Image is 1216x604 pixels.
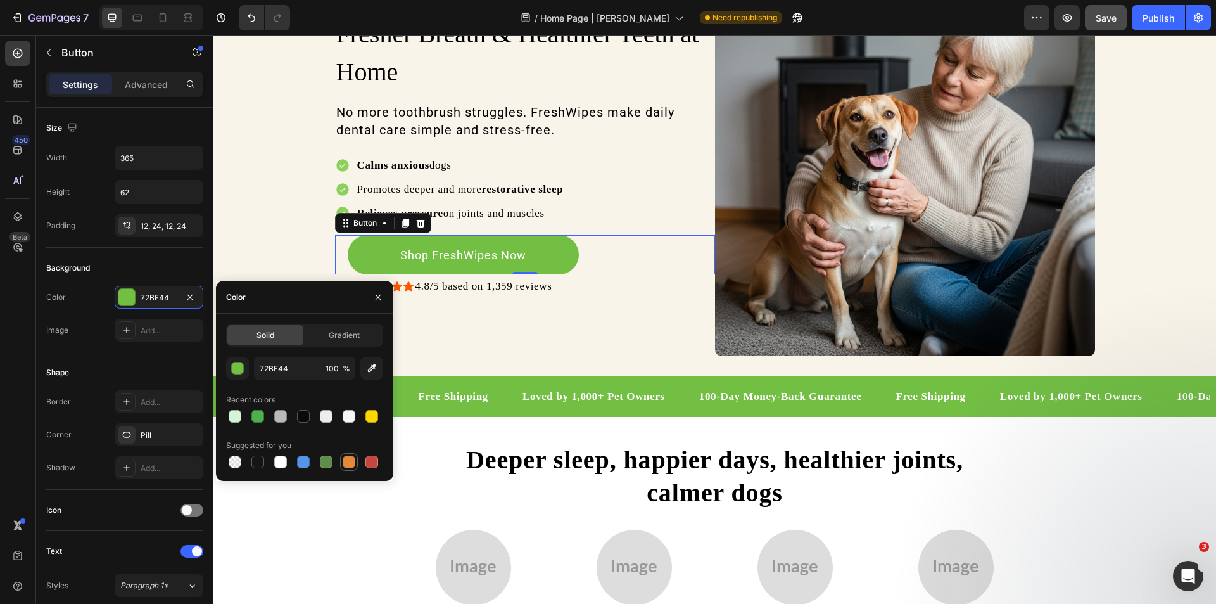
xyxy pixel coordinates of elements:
div: Add... [141,325,200,337]
p: Button [61,45,169,60]
p: Loved by 1,000+ Pet Owners [787,354,929,369]
img: 149x149 [222,494,298,570]
iframe: Design area [213,35,1216,604]
div: Button [137,182,166,193]
div: Undo/Redo [239,5,290,30]
button: 7 [5,5,94,30]
p: Shop FreshWipes Now [187,212,313,228]
button: Publish [1132,5,1185,30]
strong: restorative sleep [268,148,350,160]
input: Auto [115,181,203,203]
div: Color [46,292,66,303]
div: Rich Text Editor. Editing area: main [187,212,313,228]
div: Shape [46,367,69,378]
iframe: Intercom live chat [1173,561,1203,591]
div: Recent colors [226,394,275,406]
p: on joints and muscles [144,170,350,186]
p: 100-Day Money-Back Guarantee [8,354,171,369]
div: Width [46,152,67,164]
div: Padding [46,220,75,231]
div: Color [226,292,246,303]
div: Corner [46,429,72,440]
p: Settings [63,78,98,91]
span: Solid [256,330,274,341]
div: Text [46,546,62,557]
span: Need republishing [712,12,777,23]
span: Paragraph 1* [120,580,168,591]
div: Add... [141,463,200,474]
div: Beta [9,232,30,242]
div: Pill [141,430,200,441]
div: Size [46,120,80,137]
div: Add... [141,397,200,408]
img: 149x149 [544,494,619,570]
input: Eg: FFFFFF [254,357,320,380]
p: 100-Day Money-Back Guarantee [486,354,649,369]
input: Auto [115,146,203,169]
p: Free Shipping [205,354,275,369]
div: Border [46,396,71,408]
strong: Relieves pressure [144,172,230,184]
p: Loved by 1,000+ Pet Owners [309,354,452,369]
div: Shadow [46,462,75,473]
img: 149x149 [383,494,459,570]
span: Home Page | [PERSON_NAME] [540,11,669,25]
div: Image [46,324,68,336]
button: Save [1085,5,1127,30]
div: Background [46,262,90,274]
div: Publish [1143,11,1174,25]
p: Advanced [125,78,168,91]
div: Height [46,186,70,198]
span: Gradient [329,330,360,341]
div: Icon [46,504,61,516]
img: 149x149 [705,494,780,570]
span: Save [1096,13,1117,23]
div: 72BF44 [141,292,177,304]
span: 3 [1199,542,1209,552]
div: 12, 24, 12, 24 [141,221,200,232]
span: / [535,11,538,25]
p: 4.8/5 based on 1,359 reviews [202,243,339,259]
h2: Deeper sleep, happier days, healthier joints, calmer dogs [122,407,882,475]
div: Styles [46,580,68,591]
p: 7 [83,10,89,25]
button: Paragraph 1* [115,574,203,597]
div: Suggested for you [226,440,291,451]
button: <p>Shop FreshWipes Now</p> [134,200,365,239]
div: 450 [12,135,30,145]
span: % [343,363,350,375]
p: Free Shipping [682,354,752,369]
p: 100-Day Money-Back Guarantee [963,354,1126,369]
